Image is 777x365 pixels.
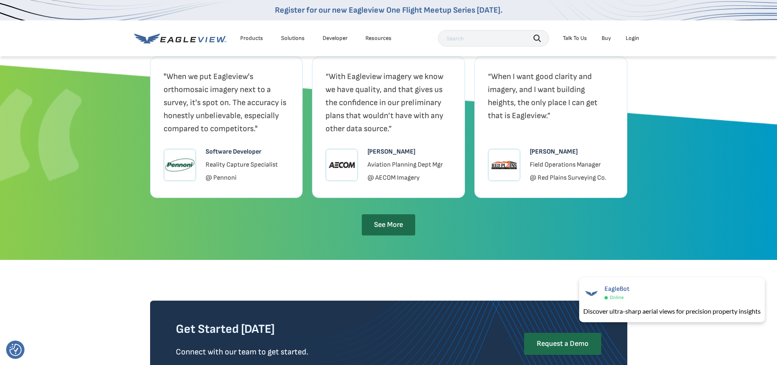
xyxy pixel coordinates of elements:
p: Aviation Planning Dept Mgr [367,158,443,172]
span: EagleBot [604,285,629,293]
p: Software Developer [206,145,278,158]
p: Connect with our team to get started. [176,345,308,358]
a: Developer [323,35,348,42]
p: “With Eagleview imagery we know we have quality, and that gives us the confidence in our prelimin... [325,70,452,135]
a: Buy [602,35,611,42]
p: @ AECOM Imagery [367,172,443,185]
p: “When I want good clarity and imagery, and I want building heights, the only place I can get that... [488,70,614,122]
h3: Get Started [DATE] [176,319,308,339]
div: Talk To Us [563,35,587,42]
div: Resources [365,35,392,42]
p: [PERSON_NAME] [367,145,443,158]
div: Discover ultra-sharp aerial views for precision property insights [583,306,761,316]
p: [PERSON_NAME] [530,145,607,158]
div: Products [240,35,263,42]
p: @ Red Plains Surveying Co. [530,172,607,185]
p: Field Operations Manager [530,158,607,172]
button: Consent Preferences [9,344,22,356]
div: Login [626,35,639,42]
a: See More [362,214,415,235]
input: Search [438,30,549,46]
img: EagleBot [583,285,600,301]
p: Reality Capture Specialist [206,158,278,172]
div: Solutions [281,35,305,42]
p: "When we put Eagleview's orthomosaic imagery next to a survey, it's spot on. The accuracy is hone... [164,70,290,135]
a: Register for our new Eagleview One Flight Meetup Series [DATE]. [275,5,503,15]
span: Online [610,295,624,301]
a: Request a Demo [524,333,601,355]
img: Revisit consent button [9,344,22,356]
p: @ Pennoni [206,172,278,185]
